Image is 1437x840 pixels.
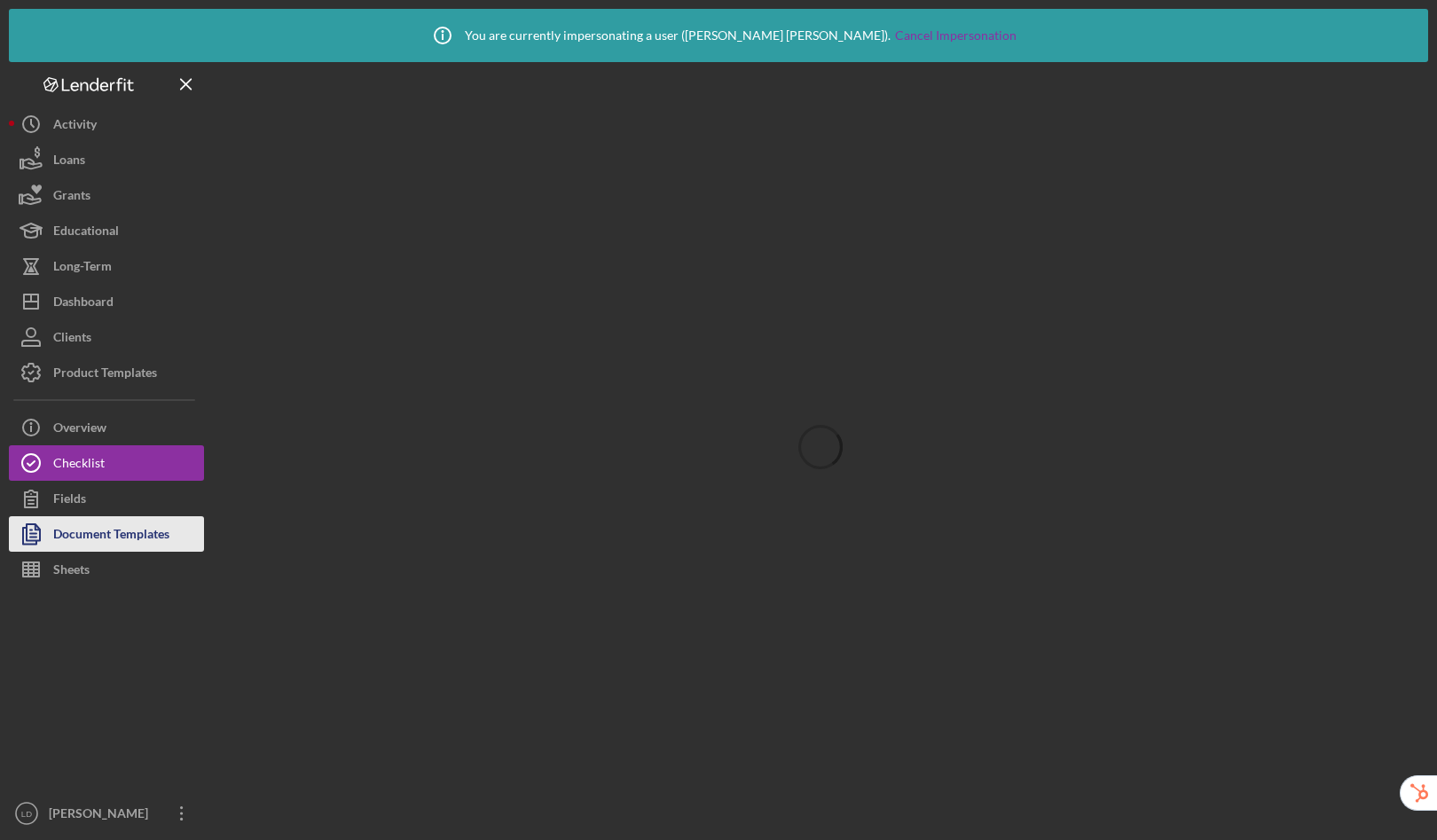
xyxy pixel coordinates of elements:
[9,796,204,831] button: LD[PERSON_NAME]
[420,13,1017,58] div: You are currently impersonating a user ( [PERSON_NAME] [PERSON_NAME] ).
[895,28,1017,43] a: Cancel Impersonation
[9,516,204,552] button: Document Templates
[53,106,97,146] div: Activity
[53,410,106,450] div: Overview
[9,410,204,445] button: Overview
[9,445,204,481] button: Checklist
[53,319,91,359] div: Clients
[53,284,114,324] div: Dashboard
[9,481,204,516] button: Fields
[53,177,90,217] div: Grants
[9,248,204,284] button: Long-Term
[53,516,169,556] div: Document Templates
[53,445,105,485] div: Checklist
[9,177,204,213] button: Grants
[9,106,204,142] button: Activity
[44,796,160,836] div: [PERSON_NAME]
[9,319,204,355] button: Clients
[53,248,112,288] div: Long-Term
[9,355,204,390] button: Product Templates
[53,552,90,592] div: Sheets
[53,355,157,395] div: Product Templates
[21,809,32,819] text: LD
[9,552,204,587] button: Sheets
[9,213,204,248] button: Educational
[53,481,86,521] div: Fields
[9,284,204,319] button: Dashboard
[9,142,204,177] button: Loans
[53,142,85,182] div: Loans
[53,213,119,253] div: Educational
